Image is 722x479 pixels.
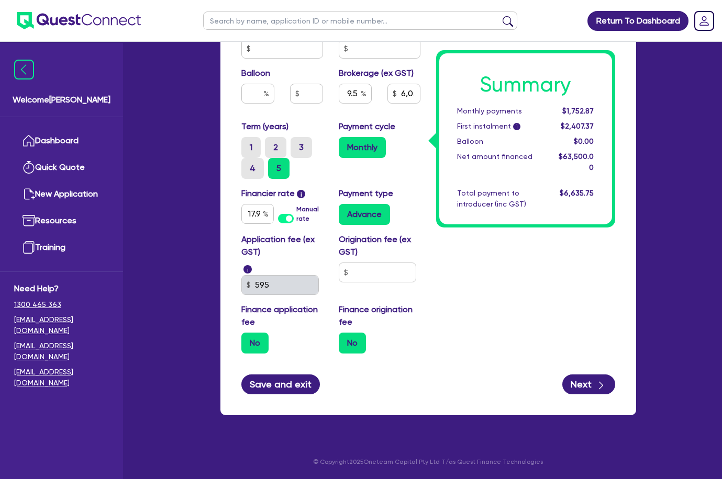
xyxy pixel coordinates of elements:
a: Training [14,234,109,261]
span: $1,752.87 [562,107,594,115]
a: Quick Quote [14,154,109,181]
img: icon-menu-close [14,60,34,79]
img: training [23,241,35,254]
div: Net amount financed [449,151,551,173]
a: Return To Dashboard [587,11,688,31]
span: i [513,123,520,131]
img: new-application [23,188,35,200]
p: © Copyright 2025 Oneteam Capital Pty Ltd T/as Quest Finance Technologies [213,457,643,466]
h1: Summary [457,72,594,97]
div: Balloon [449,136,551,147]
label: Monthly [339,137,386,158]
label: Financier rate [241,187,306,200]
a: [EMAIL_ADDRESS][DOMAIN_NAME] [14,340,109,362]
label: 1 [241,137,261,158]
button: Save and exit [241,374,320,394]
label: Manual rate [296,204,323,223]
a: Resources [14,208,109,234]
tcxspan: Call 1300 465 363 via 3CX [14,300,61,309]
span: i [297,190,305,198]
span: Welcome [PERSON_NAME] [13,94,110,106]
label: Advance [339,204,390,225]
a: [EMAIL_ADDRESS][DOMAIN_NAME] [14,367,109,389]
label: 2 [265,137,286,158]
span: i [243,265,252,273]
span: $0.00 [574,137,594,145]
img: resources [23,214,35,227]
label: Origination fee (ex GST) [339,233,420,258]
label: Finance application fee [241,303,323,328]
a: New Application [14,181,109,208]
div: First instalment [449,121,551,132]
div: Total payment to introducer (inc GST) [449,188,551,210]
label: 4 [241,158,264,179]
label: Finance origination fee [339,303,420,328]
label: 5 [268,158,290,179]
div: Monthly payments [449,106,551,117]
span: Need Help? [14,282,109,295]
img: quick-quote [23,161,35,174]
label: 3 [291,137,312,158]
a: Dropdown toggle [691,7,718,35]
span: $63,500.00 [559,152,594,172]
button: Next [562,374,615,394]
label: Payment type [339,187,393,200]
label: Balloon [241,67,270,79]
a: [EMAIL_ADDRESS][DOMAIN_NAME] [14,314,109,336]
a: Dashboard [14,128,109,154]
input: Search by name, application ID or mobile number... [203,12,517,30]
label: Application fee (ex GST) [241,233,323,258]
span: $6,635.75 [560,189,594,197]
label: No [339,333,366,353]
label: Term (years) [241,120,288,133]
span: $2,407.37 [561,122,594,130]
label: Payment cycle [339,120,395,133]
img: quest-connect-logo-blue [17,12,141,29]
label: Brokerage (ex GST) [339,67,414,79]
label: No [241,333,269,353]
